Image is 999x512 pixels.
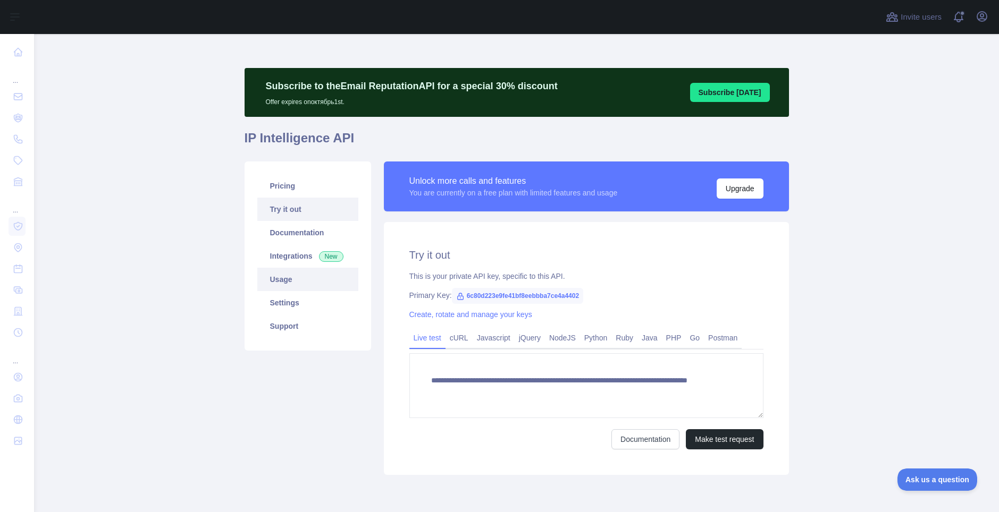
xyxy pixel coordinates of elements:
a: Documentation [257,221,358,244]
a: cURL [446,329,473,346]
p: Subscribe to the Email Reputation API for a special 30 % discount [266,79,558,93]
iframe: Toggle Customer Support [897,468,978,491]
a: Settings [257,291,358,314]
div: You are currently on a free plan with limited features and usage [409,187,618,198]
a: Try it out [257,198,358,221]
a: jQuery [515,329,545,346]
span: New [319,251,343,262]
a: PHP [662,329,686,346]
span: 6c80d223e9fe41bf8eebbba7ce4a4402 [452,288,584,304]
div: Primary Key: [409,290,763,301]
a: Ruby [611,329,637,346]
a: Usage [257,268,358,291]
h2: Try it out [409,248,763,262]
p: Offer expires on октябрь 1st. [266,93,558,106]
button: Subscribe [DATE] [690,83,770,102]
div: ... [9,64,26,85]
a: Documentation [611,429,679,449]
div: This is your private API key, specific to this API. [409,271,763,281]
div: ... [9,344,26,365]
a: NodeJS [545,329,580,346]
a: Support [257,314,358,338]
div: Unlock more calls and features [409,175,618,187]
button: Invite users [884,8,944,25]
a: Integrations New [257,244,358,268]
a: Javascript [473,329,515,346]
a: Pricing [257,174,358,198]
h1: IP Intelligence API [245,130,789,155]
a: Live test [409,329,446,346]
button: Make test request [686,429,763,449]
a: Java [637,329,662,346]
a: Postman [704,329,742,346]
div: ... [9,193,26,215]
button: Upgrade [717,178,763,199]
a: Create, rotate and manage your keys [409,310,532,319]
span: Invite users [901,11,942,23]
a: Go [685,329,704,346]
a: Python [580,329,612,346]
